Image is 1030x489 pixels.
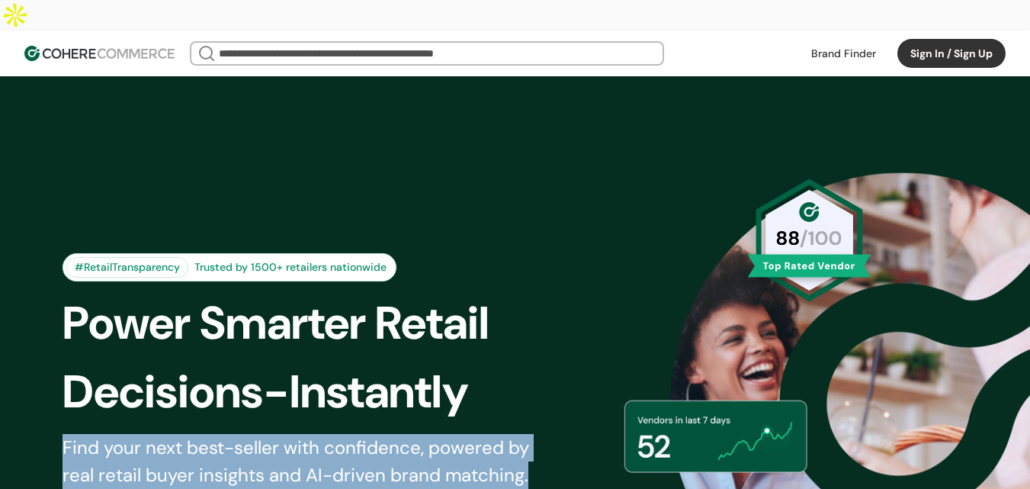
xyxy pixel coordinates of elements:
div: Trusted by 1500+ retailers nationwide [188,259,393,275]
div: #RetailTransparency [66,257,188,278]
div: Power Smarter Retail [63,289,575,358]
div: Find your next best-seller with confidence, powered by real retail buyer insights and AI-driven b... [63,434,549,489]
button: Sign In / Sign Up [897,39,1006,68]
img: Cohere Logo [24,46,175,61]
div: Decisions-Instantly [63,358,575,426]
